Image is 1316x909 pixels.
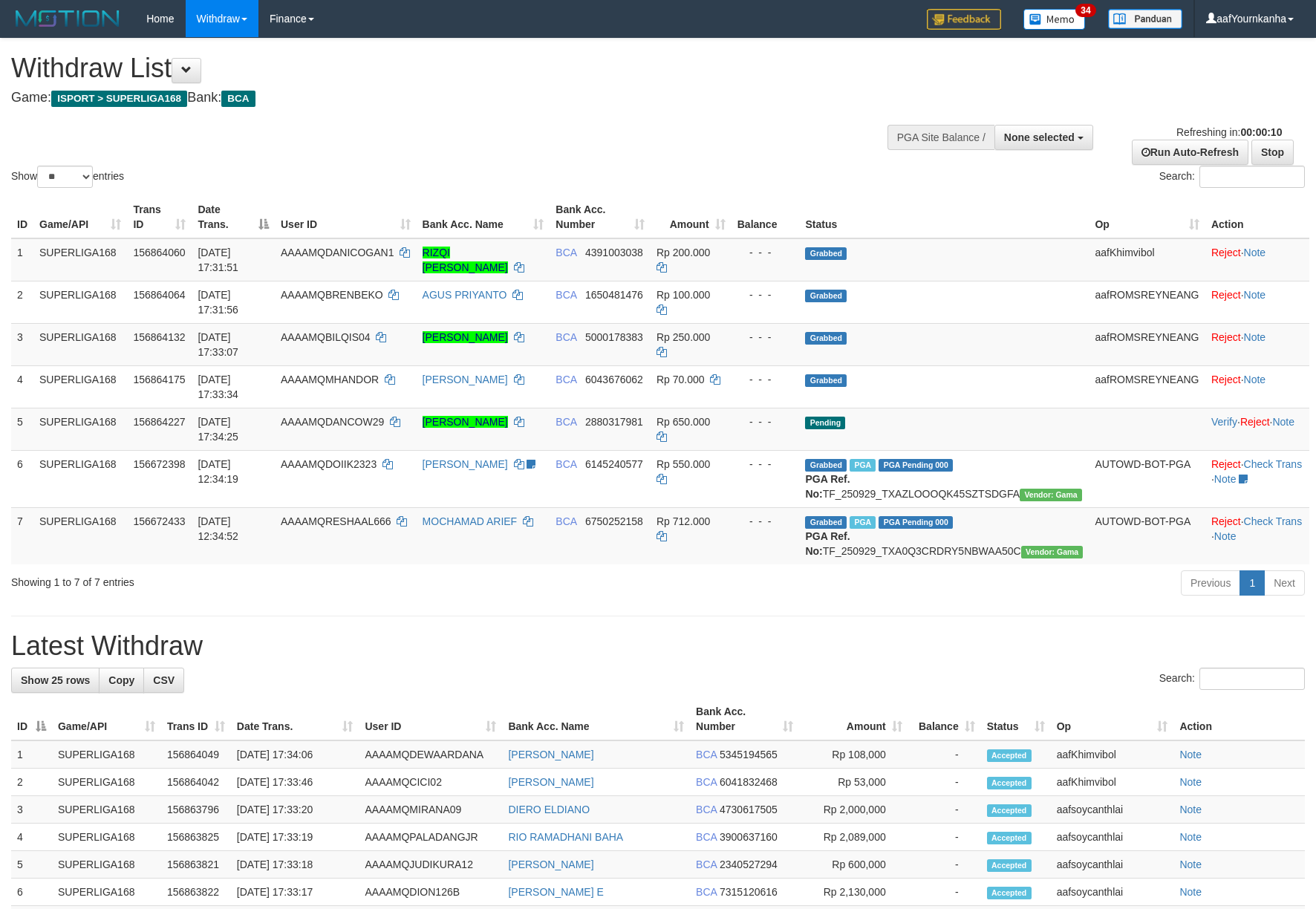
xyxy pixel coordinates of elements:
[99,668,144,693] a: Copy
[133,416,185,428] span: 156864227
[161,769,231,796] td: 156864042
[153,674,175,686] span: CSV
[33,281,127,323] td: SUPERLIGA168
[805,530,850,557] b: PGA Ref. No:
[1089,507,1205,564] td: AUTOWD-BOT-PGA
[508,858,593,870] a: [PERSON_NAME]
[161,698,231,740] th: Trans ID: activate to sort column ascending
[1159,668,1305,690] label: Search:
[1004,131,1075,143] span: None selected
[1264,570,1305,596] a: Next
[1211,416,1237,428] a: Verify
[11,698,52,740] th: ID: activate to sort column descending
[1211,289,1241,301] a: Reject
[133,247,185,258] span: 156864060
[417,196,550,238] th: Bank Acc. Name: activate to sort column ascending
[1051,879,1174,906] td: aafsoycanthlai
[799,796,908,824] td: Rp 2,000,000
[1179,886,1202,898] a: Note
[556,374,576,385] span: BCA
[737,287,794,302] div: - - -
[805,417,845,429] span: Pending
[11,450,33,507] td: 6
[198,289,238,316] span: [DATE] 17:31:56
[732,196,800,238] th: Balance
[927,9,1001,30] img: Feedback.jpg
[585,416,643,428] span: Copy 2880317981 to clipboard
[33,238,127,281] td: SUPERLIGA168
[1244,289,1266,301] a: Note
[52,796,161,824] td: SUPERLIGA168
[657,416,710,428] span: Rp 650.000
[805,473,850,500] b: PGA Ref. No:
[1176,126,1282,138] span: Refreshing in:
[11,796,52,824] td: 3
[799,824,908,851] td: Rp 2,089,000
[1173,698,1305,740] th: Action
[737,372,794,387] div: - - -
[1089,450,1205,507] td: AUTOWD-BOT-PGA
[887,125,994,150] div: PGA Site Balance /
[799,740,908,769] td: Rp 108,000
[133,374,185,385] span: 156864175
[987,859,1032,872] span: Accepted
[11,91,862,105] h4: Game: Bank:
[720,776,778,788] span: Copy 6041832468 to clipboard
[21,674,90,686] span: Show 25 rows
[1023,9,1086,30] img: Button%20Memo.svg
[1244,247,1266,258] a: Note
[720,749,778,760] span: Copy 5345194565 to clipboard
[805,459,847,472] span: Grabbed
[799,450,1089,507] td: TF_250929_TXAZLOOOQK45SZTSDGFA
[359,879,502,906] td: AAAAMQDION126B
[879,459,953,472] span: PGA Pending
[281,515,391,527] span: AAAAMQRESHAAL666
[133,289,185,301] span: 156864064
[690,698,799,740] th: Bank Acc. Number: activate to sort column ascending
[908,796,981,824] td: -
[987,804,1032,817] span: Accepted
[11,7,124,30] img: MOTION_logo.png
[1089,238,1205,281] td: aafKhimvibol
[585,458,643,470] span: Copy 6145240577 to clipboard
[1181,570,1240,596] a: Previous
[585,247,643,258] span: Copy 4391003038 to clipboard
[33,408,127,450] td: SUPERLIGA168
[556,331,576,343] span: BCA
[508,886,603,898] a: [PERSON_NAME] E
[908,769,981,796] td: -
[1089,281,1205,323] td: aafROMSREYNEANG
[799,769,908,796] td: Rp 53,000
[1051,769,1174,796] td: aafKhimvibol
[799,507,1089,564] td: TF_250929_TXA0Q3CRDRY5NBWAA50C
[651,196,732,238] th: Amount: activate to sort column ascending
[657,458,710,470] span: Rp 550.000
[33,323,127,365] td: SUPERLIGA168
[11,507,33,564] td: 7
[198,515,238,542] span: [DATE] 12:34:52
[556,515,576,527] span: BCA
[696,886,717,898] span: BCA
[161,796,231,824] td: 156863796
[1179,858,1202,870] a: Note
[908,879,981,906] td: -
[508,831,623,843] a: RIO RAMADHANI BAHA
[737,457,794,472] div: - - -
[805,374,847,387] span: Grabbed
[720,804,778,815] span: Copy 4730617505 to clipboard
[1051,698,1174,740] th: Op: activate to sort column ascending
[198,247,238,273] span: [DATE] 17:31:51
[161,740,231,769] td: 156864049
[127,196,192,238] th: Trans ID: activate to sort column ascending
[720,831,778,843] span: Copy 3900637160 to clipboard
[987,777,1032,789] span: Accepted
[423,331,508,343] a: [PERSON_NAME]
[281,247,394,258] span: AAAAMQDANICOGAN1
[11,53,862,83] h1: Withdraw List
[231,879,359,906] td: [DATE] 17:33:17
[1211,374,1241,385] a: Reject
[696,858,717,870] span: BCA
[1244,331,1266,343] a: Note
[805,290,847,302] span: Grabbed
[231,824,359,851] td: [DATE] 17:33:19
